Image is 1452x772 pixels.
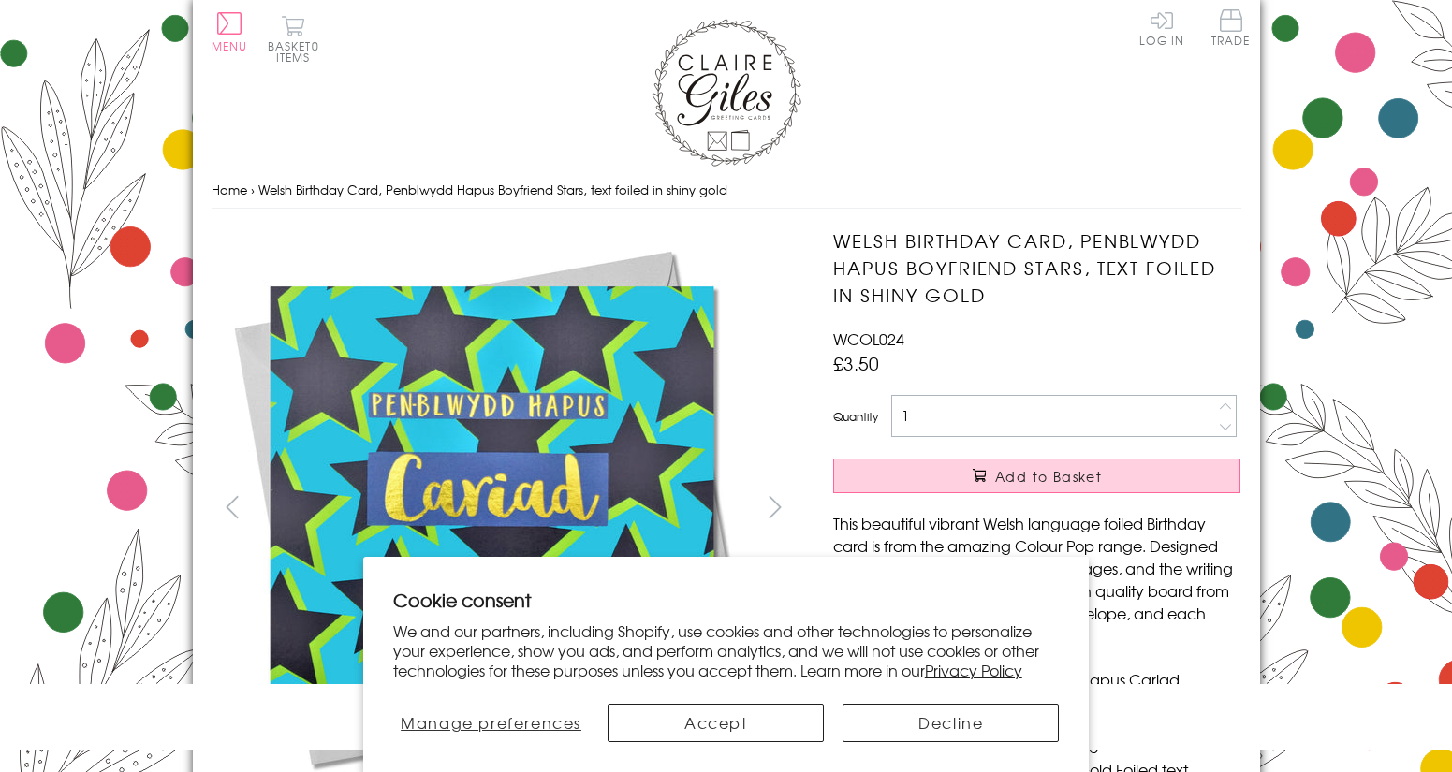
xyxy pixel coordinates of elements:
[833,350,879,376] span: £3.50
[652,19,801,167] img: Claire Giles Greetings Cards
[212,171,1241,210] nav: breadcrumbs
[754,486,796,528] button: next
[258,181,727,198] span: Welsh Birthday Card, Penblwydd Hapus Boyfriend Stars, text foiled in shiny gold
[276,37,319,66] span: 0 items
[1211,9,1251,50] a: Trade
[995,467,1102,486] span: Add to Basket
[268,15,319,63] button: Basket0 items
[212,37,248,54] span: Menu
[1139,9,1184,46] a: Log In
[833,512,1240,647] p: This beautiful vibrant Welsh language foiled Birthday card is from the amazing Colour Pop range. ...
[833,227,1240,308] h1: Welsh Birthday Card, Penblwydd Hapus Boyfriend Stars, text foiled in shiny gold
[925,659,1022,681] a: Privacy Policy
[393,587,1060,613] h2: Cookie consent
[843,704,1059,742] button: Decline
[401,711,581,734] span: Manage preferences
[251,181,255,198] span: ›
[393,621,1060,679] p: We and our partners, including Shopify, use cookies and other technologies to personalize your ex...
[212,12,248,51] button: Menu
[833,459,1240,493] button: Add to Basket
[393,704,590,742] button: Manage preferences
[1211,9,1251,46] span: Trade
[212,181,247,198] a: Home
[833,328,904,350] span: WCOL024
[212,486,254,528] button: prev
[833,408,878,425] label: Quantity
[608,704,824,742] button: Accept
